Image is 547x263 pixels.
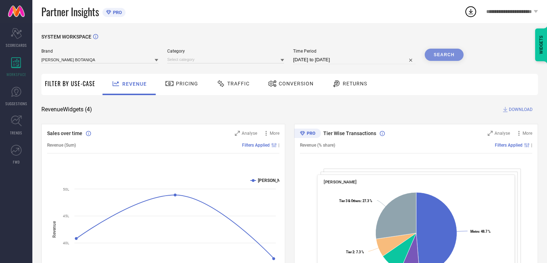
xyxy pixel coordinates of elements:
[167,49,284,54] span: Category
[63,187,69,191] text: 50L
[293,55,416,64] input: Select time period
[278,143,279,148] span: |
[167,56,284,63] input: Select category
[494,131,510,136] span: Analyse
[470,229,479,233] tspan: Metro
[470,229,491,233] text: : 48.7 %
[63,214,69,218] text: 45L
[41,34,91,40] span: SYSTEM WORKSPACE
[339,199,372,203] text: : 27.3 %
[258,178,291,183] text: [PERSON_NAME]
[343,81,367,86] span: Returns
[339,199,361,203] tspan: Tier 3 & Others
[41,4,99,19] span: Partner Insights
[6,43,27,48] span: SCORECARDS
[235,131,240,136] svg: Zoom
[323,130,376,136] span: Tier Wise Transactions
[279,81,314,86] span: Conversion
[270,131,279,136] span: More
[63,241,69,245] text: 40L
[324,179,356,184] span: [PERSON_NAME]
[41,49,158,54] span: Brand
[242,131,257,136] span: Analyse
[111,10,122,15] span: PRO
[495,143,523,148] span: Filters Applied
[52,220,57,237] tspan: Revenue
[523,131,532,136] span: More
[5,101,27,106] span: SUGGESTIONS
[10,130,22,135] span: TRENDS
[531,143,532,148] span: |
[227,81,250,86] span: Traffic
[45,79,95,88] span: Filter By Use-Case
[300,143,335,148] span: Revenue (% share)
[176,81,198,86] span: Pricing
[509,106,533,113] span: DOWNLOAD
[242,143,270,148] span: Filters Applied
[293,49,416,54] span: Time Period
[13,159,20,165] span: FWD
[47,143,76,148] span: Revenue (Sum)
[488,131,493,136] svg: Zoom
[6,72,26,77] span: WORKSPACE
[47,130,82,136] span: Sales over time
[346,250,354,254] tspan: Tier 2
[346,250,364,254] text: : 7.3 %
[464,5,477,18] div: Open download list
[122,81,147,87] span: Revenue
[294,129,321,139] div: Premium
[41,106,92,113] span: Revenue Widgets ( 4 )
